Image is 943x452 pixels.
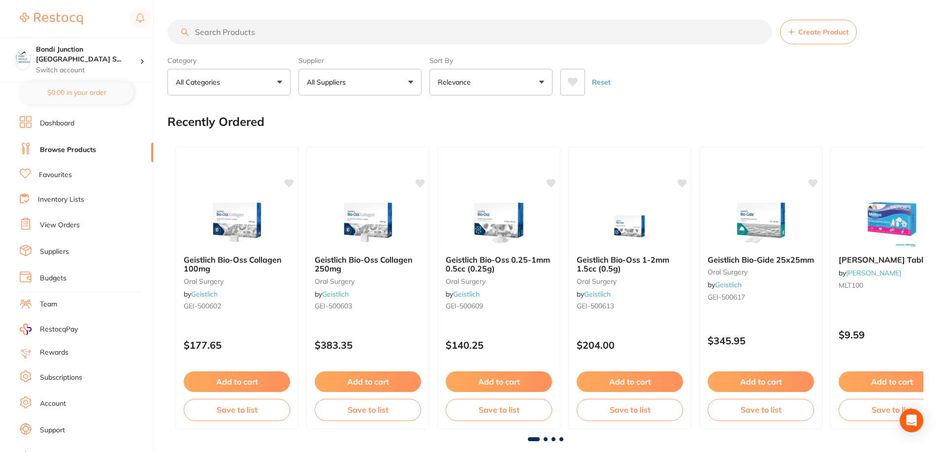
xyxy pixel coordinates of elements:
[184,371,290,392] button: Add to cart
[708,399,814,421] button: Save to list
[446,371,552,392] button: Add to cart
[446,302,552,310] small: GEI-500609
[589,69,614,95] button: Reset
[729,198,793,247] img: Geistlich Bio-Gide 25x25mm
[15,50,31,65] img: Bondi Junction Sydney Specialist Periodontics
[860,198,924,247] img: Milton Tablets
[446,255,552,273] b: Geistlich Bio-Oss 0.25-1mm 0.5cc (0.25g)
[40,373,82,383] a: Subscriptions
[40,247,69,257] a: Suppliers
[184,339,290,351] p: $177.65
[167,69,291,95] button: All Categories
[40,119,74,128] a: Dashboard
[40,145,96,155] a: Browse Products
[429,56,553,65] label: Sort By
[336,198,400,247] img: Geistlich Bio-Oss Collagen 250mg
[40,425,65,435] a: Support
[39,170,72,180] a: Favourites
[438,77,475,87] p: Relevance
[577,255,683,273] b: Geistlich Bio-Oss 1-2mm 1.5cc (0.5g)
[315,399,421,421] button: Save to list
[315,277,421,285] small: oral surgery
[40,300,57,309] a: Team
[577,302,683,310] small: GEI-500613
[708,255,814,264] b: Geistlich Bio-Gide 25x25mm
[20,81,133,104] button: $0.00 in your order
[577,339,683,351] p: $204.00
[176,77,224,87] p: All Categories
[40,220,80,230] a: View Orders
[322,290,349,299] a: Geistlich
[780,20,857,44] button: Create Product
[38,195,84,205] a: Inventory Lists
[446,277,552,285] small: oral surgery
[20,324,78,335] a: RestocqPay
[453,290,480,299] a: Geistlich
[184,399,290,421] button: Save to list
[467,198,531,247] img: Geistlich Bio-Oss 0.25-1mm 0.5cc (0.25g)
[446,290,480,299] span: by
[205,198,269,247] img: Geistlich Bio-Oss Collagen 100mg
[598,198,662,247] img: Geistlich Bio-Oss 1-2mm 1.5cc (0.5g)
[846,269,901,277] a: [PERSON_NAME]
[298,56,422,65] label: Supplier
[715,280,742,289] a: Geistlich
[36,65,140,75] p: Switch account
[839,269,901,277] span: by
[708,371,814,392] button: Add to cart
[708,335,814,346] p: $345.95
[446,339,552,351] p: $140.25
[429,69,553,95] button: Relevance
[167,56,291,65] label: Category
[184,290,218,299] span: by
[315,255,421,273] b: Geistlich Bio-Oss Collagen 250mg
[36,45,140,64] h4: Bondi Junction Sydney Specialist Periodontics
[315,302,421,310] small: GEI-500603
[315,290,349,299] span: by
[40,348,68,358] a: Rewards
[900,409,923,432] div: Open Intercom Messenger
[315,371,421,392] button: Add to cart
[167,20,772,44] input: Search Products
[798,28,848,36] span: Create Product
[40,399,66,409] a: Account
[708,280,742,289] span: by
[167,115,264,129] h2: Recently Ordered
[708,293,814,301] small: GEI-500617
[20,324,32,335] img: RestocqPay
[584,290,611,299] a: Geistlich
[307,77,350,87] p: All Suppliers
[577,290,611,299] span: by
[577,399,683,421] button: Save to list
[40,273,66,283] a: Budgets
[708,268,814,276] small: oral surgery
[191,290,218,299] a: Geistlich
[298,69,422,95] button: All Suppliers
[184,277,290,285] small: oral surgery
[577,371,683,392] button: Add to cart
[20,13,83,25] img: Restocq Logo
[184,302,290,310] small: GEI-500602
[315,339,421,351] p: $383.35
[184,255,290,273] b: Geistlich Bio-Oss Collagen 100mg
[20,7,83,30] a: Restocq Logo
[40,325,78,334] span: RestocqPay
[577,277,683,285] small: oral surgery
[446,399,552,421] button: Save to list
